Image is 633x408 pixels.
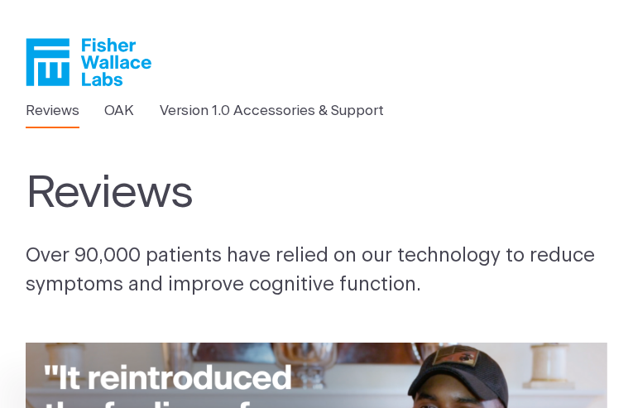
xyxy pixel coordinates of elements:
[160,100,384,122] a: Version 1.0 Accessories & Support
[26,100,79,122] a: Reviews
[26,38,151,86] a: Fisher Wallace
[26,242,597,300] p: Over 90,000 patients have relied on our technology to reduce symptoms and improve cognitive funct...
[26,167,502,220] h1: Reviews
[104,100,134,122] a: OAK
